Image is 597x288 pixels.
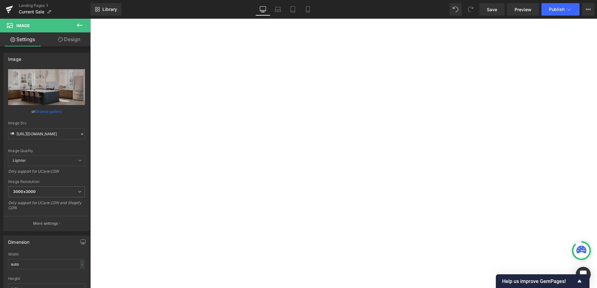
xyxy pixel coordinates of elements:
[13,189,36,194] b: 3000x3000
[80,260,84,268] div: -
[515,6,531,13] span: Preview
[300,3,315,16] a: Mobile
[255,3,270,16] a: Desktop
[576,267,591,282] div: Open Intercom Messenger
[8,108,85,115] div: or
[582,3,595,16] button: More
[541,3,580,16] button: Publish
[33,221,58,226] p: More settings
[4,216,89,231] button: More settings
[8,252,85,257] div: Width
[8,236,30,245] div: Dimension
[13,158,26,163] b: Lighter
[8,259,85,269] input: auto
[8,149,85,153] div: Image Quality
[507,3,539,16] a: Preview
[19,9,44,14] span: Current Sale
[464,3,477,16] button: Redo
[8,276,85,281] div: Height
[35,106,62,117] a: Browse gallery
[285,3,300,16] a: Tablet
[47,32,92,46] a: Design
[487,6,497,13] span: Save
[449,3,462,16] button: Undo
[8,128,85,139] input: Link
[502,277,583,285] button: Show survey - Help us improve GemPages!
[8,169,85,178] div: Only support for UCare CDN
[8,200,85,214] div: Only support for UCare CDN and Shopify CDN
[549,7,565,12] span: Publish
[91,3,121,16] a: New Library
[270,3,285,16] a: Laptop
[16,23,30,28] span: Image
[102,7,117,12] span: Library
[502,278,576,284] span: Help us improve GemPages!
[8,53,21,62] div: Image
[19,3,91,8] a: Landing Pages
[8,121,85,125] div: Image Src
[8,180,85,184] div: Image Resolution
